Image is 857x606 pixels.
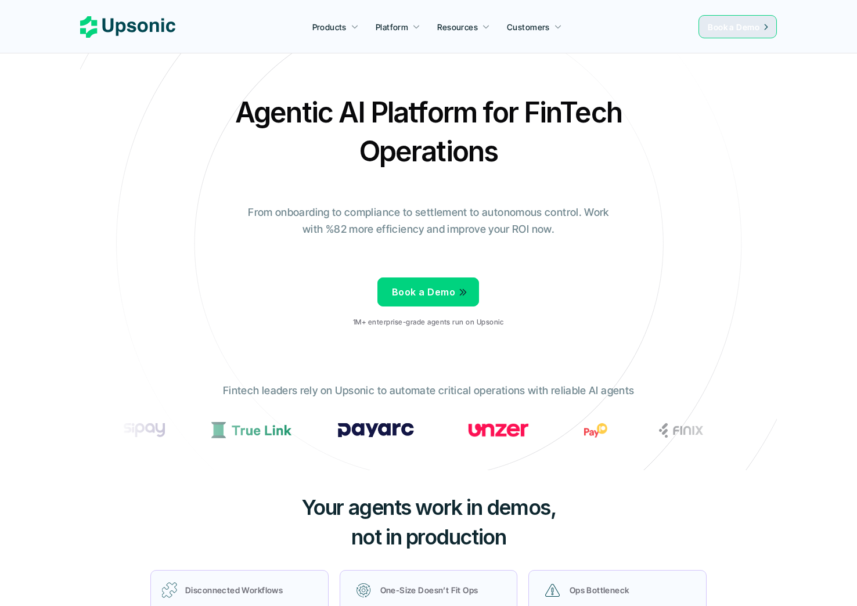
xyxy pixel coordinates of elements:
a: Book a Demo [698,15,777,38]
p: Ops Bottleneck [570,584,690,596]
p: Fintech leaders rely on Upsonic to automate critical operations with reliable AI agents [223,383,634,399]
p: Disconnected Workflows [185,584,317,596]
p: 1M+ enterprise-grade agents run on Upsonic [353,318,503,326]
p: Resources [437,21,478,33]
span: Book a Demo [708,22,759,32]
span: not in production [351,524,506,550]
span: Your agents work in demos, [301,495,556,520]
p: One-Size Doesn’t Fit Ops [380,584,501,596]
iframe: Intercom live chat [818,567,845,594]
h2: Agentic AI Platform for FinTech Operations [225,93,632,171]
span: Book a Demo [392,286,455,298]
p: Products [312,21,347,33]
p: Customers [507,21,550,33]
a: Products [305,16,366,37]
a: Book a Demo [377,277,479,306]
p: Platform [376,21,408,33]
p: From onboarding to compliance to settlement to autonomous control. Work with %82 more efficiency ... [240,204,617,238]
